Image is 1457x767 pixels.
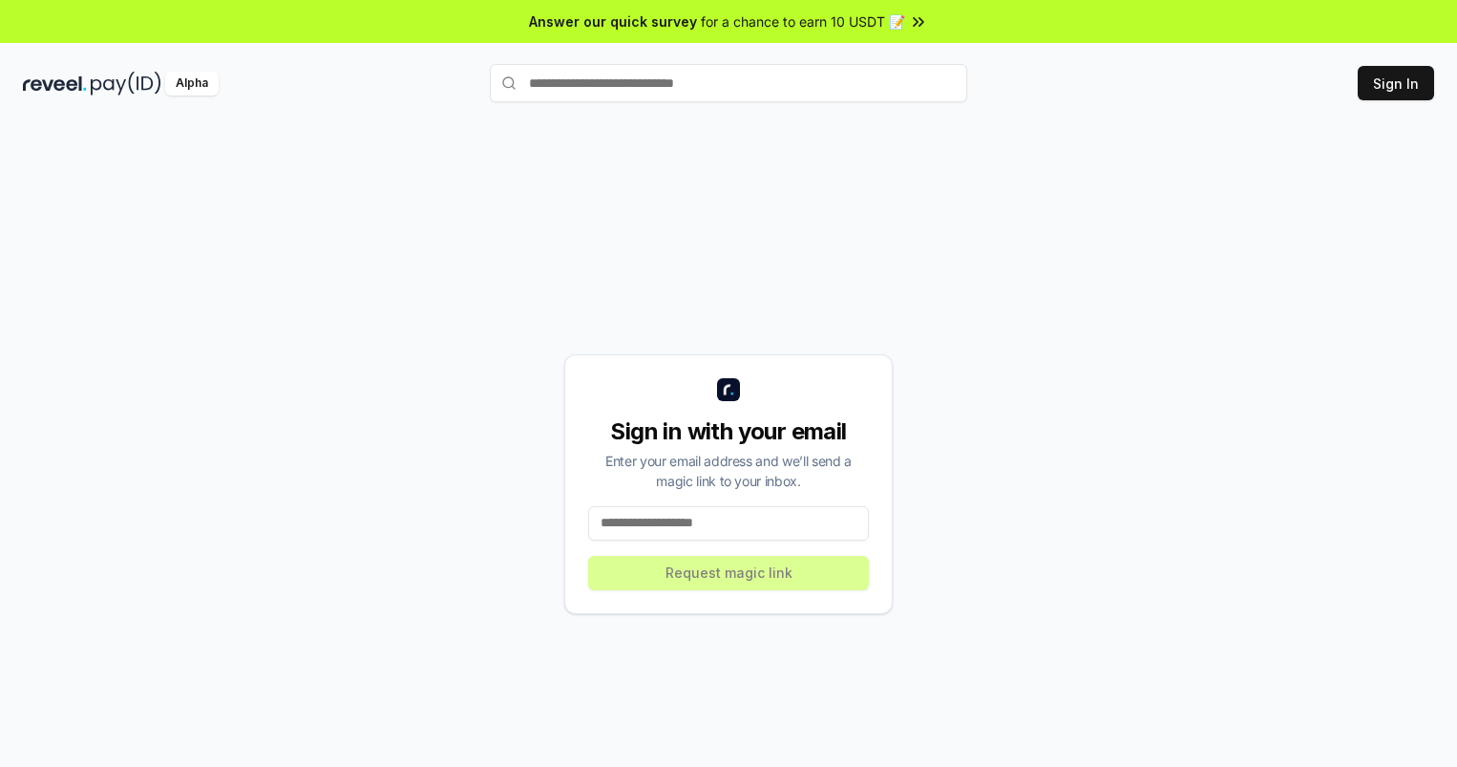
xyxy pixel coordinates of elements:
span: Answer our quick survey [529,11,697,32]
button: Sign In [1358,66,1434,100]
div: Sign in with your email [588,416,869,447]
img: pay_id [91,72,161,96]
div: Enter your email address and we’ll send a magic link to your inbox. [588,451,869,491]
span: for a chance to earn 10 USDT 📝 [701,11,905,32]
img: reveel_dark [23,72,87,96]
div: Alpha [165,72,219,96]
img: logo_small [717,378,740,401]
